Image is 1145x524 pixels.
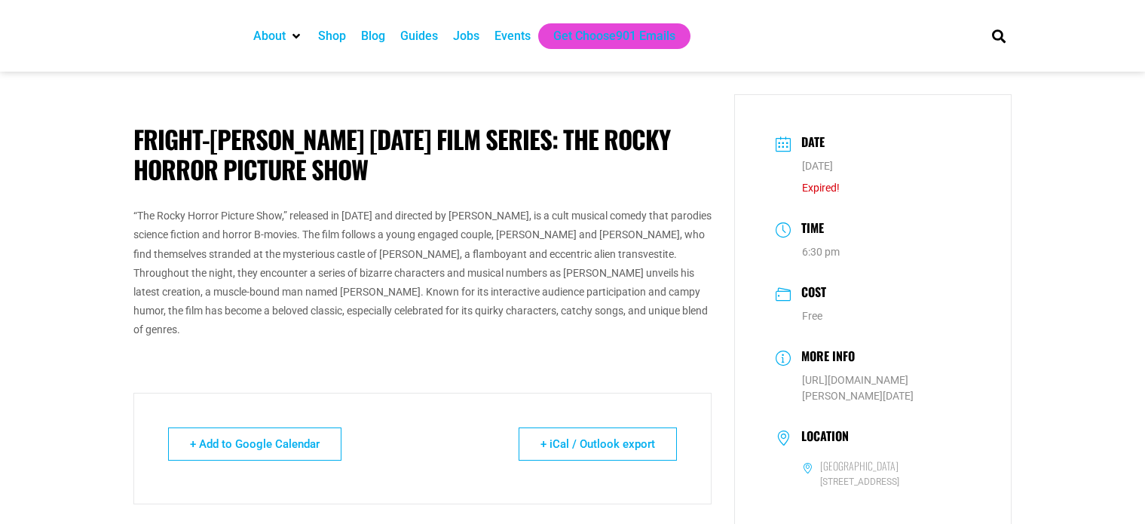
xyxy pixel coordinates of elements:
div: Search [987,23,1012,48]
a: About [253,27,286,45]
h3: Time [794,219,824,241]
h3: Location [794,429,849,447]
a: Get Choose901 Emails [553,27,675,45]
abbr: 6:30 pm [802,246,840,258]
a: [URL][DOMAIN_NAME][PERSON_NAME][DATE] [802,374,914,402]
h3: Date [794,133,825,155]
h6: [GEOGRAPHIC_DATA] [820,459,899,473]
span: Expired! [802,182,840,194]
a: Guides [400,27,438,45]
a: + Add to Google Calendar [168,427,341,461]
a: + iCal / Outlook export [519,427,677,461]
span: [STREET_ADDRESS] [802,475,971,489]
span: [DATE] [802,160,833,172]
p: “The Rocky Horror Picture Show,” released in [DATE] and directed by [PERSON_NAME], is a cult musi... [133,207,712,339]
a: Jobs [453,27,479,45]
h3: More Info [794,347,855,369]
a: Shop [318,27,346,45]
h3: Cost [794,283,826,305]
a: Events [494,27,531,45]
dd: Free [776,308,971,324]
a: Blog [361,27,385,45]
div: About [246,23,311,49]
nav: Main nav [246,23,966,49]
h1: Fright-[PERSON_NAME] [DATE] Film Series: The Rocky Horror Picture Show [133,124,712,184]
